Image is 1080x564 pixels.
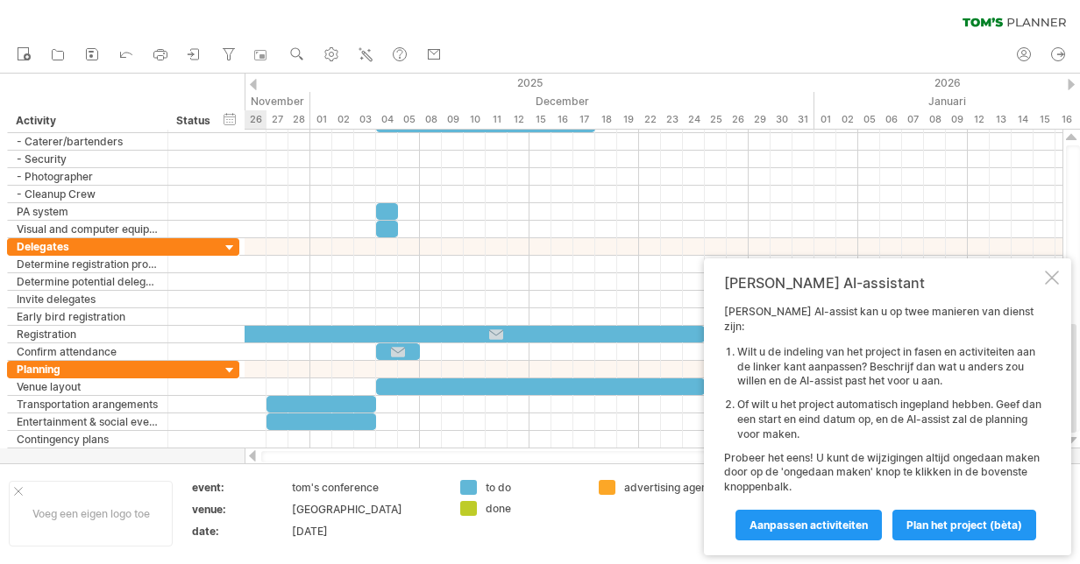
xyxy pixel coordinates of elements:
[17,413,159,430] div: Entertainment & social events
[17,186,159,202] div: - Cleanup Crew
[17,273,159,290] div: Determine potential delegates
[17,396,159,412] div: Transportation arangements
[17,378,159,395] div: Venue layout
[750,518,868,532] span: Aanpassen activiteiten
[529,110,551,129] div: maandag, 15 December 2025
[617,110,639,129] div: vrijdag, 19 December 2025
[906,518,1022,532] span: Plan het project (bèta)
[17,308,159,325] div: Early bird registration
[442,110,464,129] div: dinsdag, 9 December 2025
[639,110,661,129] div: maandag, 22 December 2025
[1055,110,1077,129] div: vrijdag, 16 Januari 2026
[705,110,727,129] div: donderdag, 25 December 2025
[737,345,1041,389] li: Wilt u de indeling van het project in fasen en activiteiten aan de linker kant aanpassen? Beschri...
[749,110,771,129] div: maandag, 29 December 2025
[486,110,508,129] div: donderdag, 11 December 2025
[724,305,1041,539] div: [PERSON_NAME] AI-assist kan u op twee manieren van dienst zijn: Probeer het eens! U kunt de wijzi...
[292,502,439,517] div: [GEOGRAPHIC_DATA]
[486,480,581,495] div: to do
[376,110,398,129] div: donderdag, 4 December 2025
[292,524,439,539] div: [DATE]
[683,110,705,129] div: woensdag, 24 December 2025
[17,256,159,272] div: Determine registration process
[310,92,814,110] div: December 2025
[573,110,595,129] div: woensdag, 17 December 2025
[771,110,792,129] div: dinsdag, 30 December 2025
[17,361,159,377] div: Planning
[727,110,749,129] div: vrijdag, 26 December 2025
[420,110,442,129] div: maandag, 8 December 2025
[192,480,288,495] div: event:
[292,480,439,495] div: tom's conference
[968,110,990,129] div: maandag, 12 Januari 2026
[924,110,946,129] div: donderdag, 8 Januari 2026
[486,501,581,516] div: done
[990,110,1012,129] div: dinsdag, 13 Januari 2026
[245,110,266,129] div: woensdag, 26 November 2025
[192,502,288,517] div: venue:
[946,110,968,129] div: vrijdag, 9 Januari 2026
[1012,110,1034,129] div: woensdag, 14 Januari 2026
[661,110,683,129] div: dinsdag, 23 December 2025
[595,110,617,129] div: donderdag, 18 December 2025
[858,110,880,129] div: maandag, 5 Januari 2026
[735,510,882,540] a: Aanpassen activiteiten
[17,343,159,360] div: Confirm attendance
[17,168,159,185] div: - Photographer
[17,133,159,150] div: - Caterer/bartenders
[508,110,529,129] div: vrijdag, 12 December 2025
[724,274,1041,292] div: [PERSON_NAME] AI-assistant
[17,238,159,255] div: Delegates
[836,110,858,129] div: vrijdag, 2 Januari 2026
[792,110,814,129] div: woensdag, 31 December 2025
[814,110,836,129] div: donderdag, 1 Januari 2026
[1034,110,1055,129] div: donderdag, 15 Januari 2026
[9,481,173,546] div: Voeg een eigen logo toe
[464,110,486,129] div: woensdag, 10 December 2025
[332,110,354,129] div: dinsdag, 2 December 2025
[17,431,159,448] div: Contingency plans
[551,110,573,129] div: dinsdag, 16 December 2025
[288,110,310,129] div: vrijdag, 28 November 2025
[192,524,288,539] div: date:
[310,110,332,129] div: maandag, 1 December 2025
[17,203,159,220] div: PA system
[902,110,924,129] div: woensdag, 7 Januari 2026
[892,510,1036,540] a: Plan het project (bèta)
[17,291,159,307] div: Invite delegates
[624,480,720,495] div: advertising agency
[266,110,288,129] div: donderdag, 27 November 2025
[354,110,376,129] div: woensdag, 3 December 2025
[176,112,210,130] div: Status
[398,110,420,129] div: vrijdag, 5 December 2025
[880,110,902,129] div: dinsdag, 6 Januari 2026
[17,326,159,342] div: Registration
[737,398,1041,441] li: Of wilt u het project automatisch ingepland hebben. Geef dan een start en eind datum op, en de AI...
[17,151,159,167] div: - Security
[16,112,158,130] div: Activity
[17,221,159,237] div: Visual and computer equipment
